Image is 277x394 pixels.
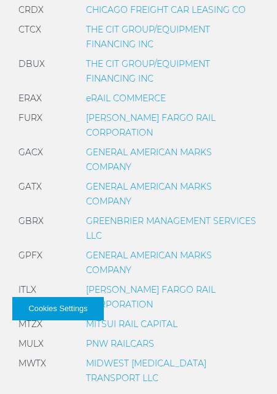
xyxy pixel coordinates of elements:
[18,284,36,295] span: ITLX
[86,24,210,50] a: THE CIT GROUP/EQUIPMENT FINANCING INC
[86,93,166,104] a: eRAIL COMMERCE
[86,284,216,310] a: [PERSON_NAME] FARGO RAIL CORPORATION
[86,112,216,138] a: [PERSON_NAME] FARGO RAIL CORPORATION
[18,181,42,192] span: GATX
[86,4,246,15] a: CHICAGO FREIGHT CAR LEASING CO
[18,250,42,261] span: GPFX
[86,338,154,349] a: PNW RAILCARS
[18,112,42,123] span: FURX
[12,297,104,320] button: Cookies Settings
[18,147,43,158] span: GACX
[18,215,44,226] span: GBRX
[18,58,45,69] span: DBUX
[86,319,178,330] a: MITSUI RAIL CAPITAL
[18,338,44,349] span: MULX
[86,58,210,84] a: THE CIT GROUP/EQUIPMENT FINANCING INC
[18,358,46,369] span: MWTX
[18,319,42,330] span: MTZX
[86,147,212,172] a: GENERAL AMERICAN MARKS COMPANY
[18,24,41,35] span: CTCX
[86,358,206,384] a: MIDWEST [MEDICAL_DATA] TRANSPORT LLC
[86,250,212,276] a: GENERAL AMERICAN MARKS COMPANY
[86,215,256,241] a: GREENBRIER MANAGEMENT SERVICES LLC
[18,93,42,104] span: ERAX
[18,4,44,15] span: CRDX
[86,181,212,207] a: GENERAL AMERICAN MARKS COMPANY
